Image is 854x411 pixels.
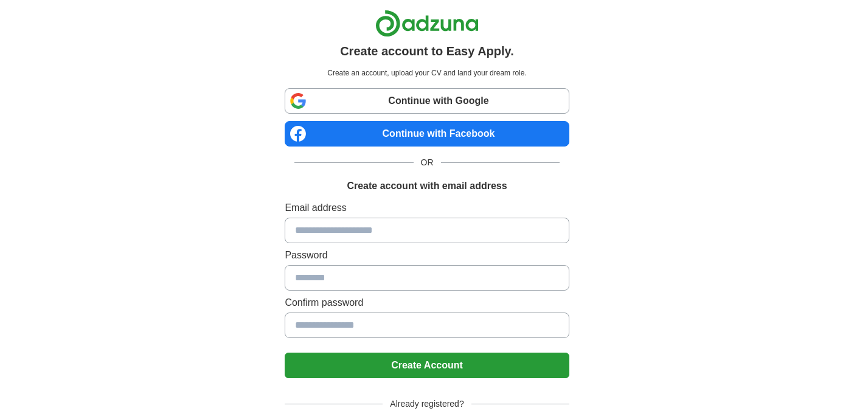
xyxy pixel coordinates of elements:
[285,295,569,310] label: Confirm password
[383,398,471,410] span: Already registered?
[375,10,479,37] img: Adzuna logo
[347,179,507,193] h1: Create account with email address
[414,156,441,169] span: OR
[285,248,569,263] label: Password
[287,67,566,78] p: Create an account, upload your CV and land your dream role.
[285,121,569,147] a: Continue with Facebook
[285,88,569,114] a: Continue with Google
[340,42,514,60] h1: Create account to Easy Apply.
[285,201,569,215] label: Email address
[285,353,569,378] button: Create Account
